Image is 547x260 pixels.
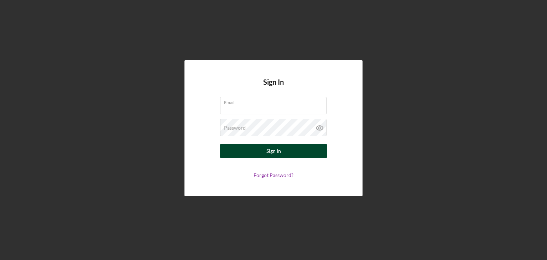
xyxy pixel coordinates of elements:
[220,144,327,158] button: Sign In
[254,172,293,178] a: Forgot Password?
[224,125,246,131] label: Password
[224,97,327,105] label: Email
[263,78,284,97] h4: Sign In
[266,144,281,158] div: Sign In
